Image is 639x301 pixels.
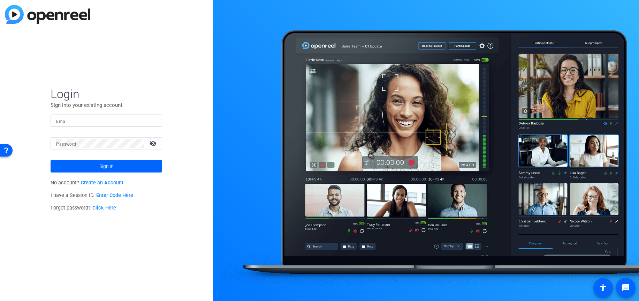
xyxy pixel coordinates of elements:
a: Create an Account [81,180,123,186]
mat-label: Password [56,142,76,147]
mat-icon: visibility_off [145,138,162,148]
img: blue-gradient.svg [5,5,90,24]
span: I have a Session ID. [51,192,133,198]
span: Sign in [99,157,114,175]
mat-label: Email [56,119,68,124]
a: Enter Code Here [96,192,133,198]
span: No account? [51,180,123,186]
span: Login [51,87,162,101]
mat-icon: accessibility [599,284,607,292]
p: Sign into your existing account. [51,101,162,109]
input: Enter Email Address [56,117,157,125]
button: Sign in [51,160,162,172]
mat-icon: message [622,284,630,292]
a: Click Here [92,205,116,211]
span: Forgot password? [51,205,116,211]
